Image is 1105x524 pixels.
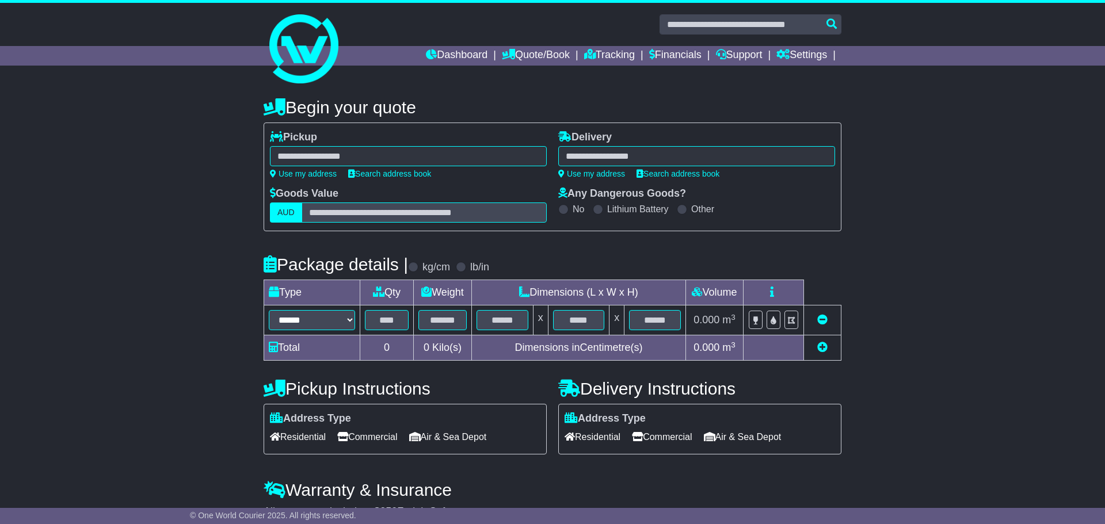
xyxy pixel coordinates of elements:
a: Search address book [348,169,431,178]
a: Support [716,46,763,66]
label: Any Dangerous Goods? [558,188,686,200]
sup: 3 [731,341,736,349]
td: Dimensions (L x W x H) [471,280,685,305]
span: Air & Sea Depot [704,428,782,446]
span: 0.000 [694,342,719,353]
h4: Warranty & Insurance [264,480,841,499]
span: Residential [565,428,620,446]
td: Weight [414,280,472,305]
td: Qty [360,280,414,305]
label: Pickup [270,131,317,144]
td: Total [264,335,360,361]
span: Commercial [337,428,397,446]
a: Search address book [637,169,719,178]
span: © One World Courier 2025. All rights reserved. [190,511,356,520]
h4: Package details | [264,255,408,274]
span: Residential [270,428,326,446]
h4: Delivery Instructions [558,379,841,398]
h4: Begin your quote [264,98,841,117]
td: Dimensions in Centimetre(s) [471,335,685,361]
a: Dashboard [426,46,487,66]
span: Air & Sea Depot [409,428,487,446]
td: Volume [685,280,743,305]
a: Settings [776,46,827,66]
td: 0 [360,335,414,361]
label: Goods Value [270,188,338,200]
label: Other [691,204,714,215]
td: x [609,305,624,335]
label: kg/cm [422,261,450,274]
span: Commercial [632,428,692,446]
span: m [722,342,736,353]
label: Address Type [270,412,351,425]
a: Remove this item [817,314,828,326]
td: Kilo(s) [414,335,472,361]
label: Lithium Battery [607,204,669,215]
td: Type [264,280,360,305]
a: Quote/Book [502,46,570,66]
a: Financials [649,46,702,66]
span: 250 [380,506,397,517]
a: Use my address [270,169,337,178]
label: AUD [270,202,302,223]
label: lb/in [470,261,489,274]
div: All our quotes include a $ FreightSafe warranty. [264,506,841,518]
span: 0.000 [694,314,719,326]
span: m [722,314,736,326]
span: 0 [424,342,429,353]
sup: 3 [731,313,736,322]
a: Add new item [817,342,828,353]
td: x [533,305,548,335]
a: Tracking [584,46,635,66]
label: Address Type [565,412,646,425]
h4: Pickup Instructions [264,379,547,398]
label: No [573,204,584,215]
a: Use my address [558,169,625,178]
label: Delivery [558,131,612,144]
